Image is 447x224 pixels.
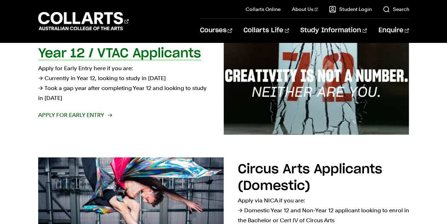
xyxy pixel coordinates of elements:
[238,163,382,192] h2: Circus Arts Applicants (Domestic)
[329,6,371,13] a: Student Login
[292,6,318,13] a: About Us
[38,110,111,120] span: Apply for Early Entry
[383,6,409,13] a: Search
[246,6,281,13] a: Collarts Online
[300,19,367,42] a: Study Information
[200,19,232,42] a: Courses
[38,63,210,103] p: Apply for Early Entry here if you are: → Currently in Year 12, looking to study in [DATE] → Took ...
[243,19,289,42] a: Collarts Life
[38,11,129,31] div: Go to homepage
[38,47,201,60] h2: Year 12 / VTAC Applicants
[378,19,409,42] a: Enquire
[38,38,409,134] a: Year 12 / VTAC Applicants Apply for Early Entry here if you are:→ Currently in Year 12, looking t...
